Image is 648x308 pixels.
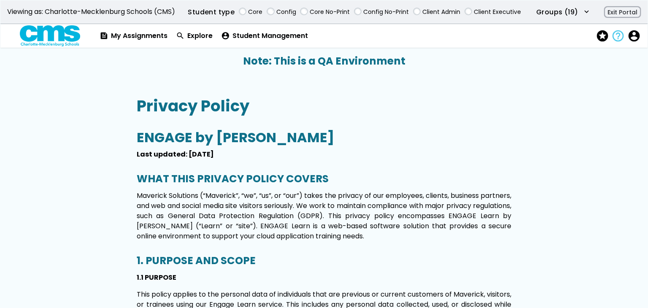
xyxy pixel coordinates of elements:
h3: WHAT THIS PRIVACY POLICY COVERS [137,174,511,184]
button: Exit Portal [604,6,641,18]
nav: Navigation Links [95,24,643,48]
img: Logo [20,25,81,47]
label: Client Executive [474,8,521,16]
span: feed [100,32,108,40]
a: My Assignments [95,24,172,48]
span: account_circle [221,32,230,40]
label: Student type [188,7,235,17]
a: Explore [172,24,217,48]
p: Maverick Solutions (“Maverick”, “we”, “us”, or “our”) takes the privacy of our employees, clients... [137,191,511,241]
button: Groups (19)expand_more [536,7,591,17]
b: 1.1 PURPOSE [137,273,176,282]
h2: ENGAGE by [PERSON_NAME] [137,132,511,143]
label: Config [276,8,296,16]
h1: Privacy Policy [137,97,511,115]
label: Config No-Print [363,8,409,16]
span: help [611,30,623,42]
span: Viewing as: Charlotte-Mecklenburg Schools (CMS) [7,8,175,16]
label: Core No-Print [310,8,350,16]
label: Client Admin [422,8,460,16]
b: Last updated: [DATE] [137,149,214,159]
button: Account [627,30,639,42]
h3: Note: This is a QA Environment [0,55,648,67]
span: expand_more [582,8,591,16]
span: search [176,32,185,40]
button: stars [596,27,612,45]
span: stars [596,30,607,42]
label: Groups (19) [536,7,578,17]
h3: 1. PURPOSE AND SCOPE [137,256,511,266]
button: Help [611,30,627,42]
label: Core [248,8,262,16]
a: account_circleStudent Management [217,24,312,48]
span: account [627,30,639,42]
